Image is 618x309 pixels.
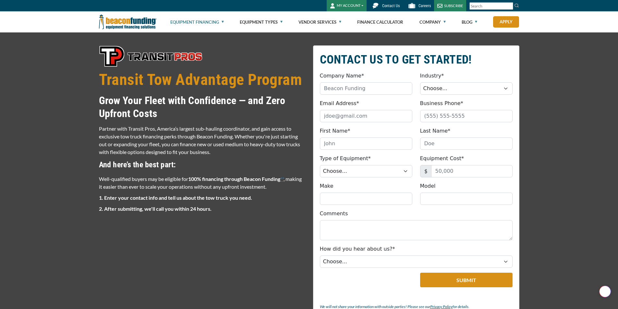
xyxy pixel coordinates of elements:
[419,12,446,32] a: Company
[320,210,348,218] label: Comments
[420,182,436,190] label: Model
[420,273,513,287] button: Submit
[462,12,477,32] a: Blog
[188,176,280,182] strong: 100% financing through Beacon Funding
[420,127,451,135] label: Last Name*
[298,12,341,32] a: Vendor Services
[320,182,333,190] label: Make
[430,304,453,309] a: Privacy Policy
[431,165,513,177] input: 50,000
[469,2,513,10] input: Search
[320,137,412,150] input: John
[420,155,464,162] label: Equipment Cost*
[320,100,359,107] label: Email Address*
[99,206,212,212] strong: 2. After submitting, we'll call you within 24 hours.
[320,245,395,253] label: How did you hear about us?*
[240,12,283,32] a: Equipment Types
[514,3,519,8] img: Search
[420,100,463,107] label: Business Phone*
[420,165,431,177] span: $
[493,16,519,28] a: Apply
[99,125,305,156] p: Partner with Transit Pros, America’s largest sub-hauling coordinator, and gain access to exclusiv...
[99,94,305,120] h3: Grow Your Fleet with Confidence — and Zero Upfront Costs
[320,127,350,135] label: First Name*
[506,4,512,9] a: Clear search text
[170,12,224,32] a: Equipment Financing
[420,110,513,122] input: (555) 555-5555
[320,110,412,122] input: jdoe@gmail.com
[357,12,403,32] a: Finance Calculator
[320,82,412,95] input: Beacon Funding
[99,45,203,67] img: Transit Pros Logo
[382,4,400,8] span: Contact Us
[420,72,444,80] label: Industry*
[320,52,513,67] h2: CONTACT US TO GET STARTED!
[99,195,252,201] strong: 1. Enter your contact info and tell us about the tow truck you need.
[320,72,364,80] label: Company Name*
[99,175,305,191] p: Well-qualified buyers may be eligible for , making it easier than ever to scale your operations w...
[420,137,513,150] input: Doe
[418,4,431,8] span: Careers
[99,11,157,32] img: Beacon Funding Corporation logo
[320,273,399,293] iframe: reCAPTCHA
[99,70,305,89] h1: Transit Tow Advantage Program
[320,155,371,162] label: Type of Equipment*
[99,159,305,170] h4: And here’s the best part:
